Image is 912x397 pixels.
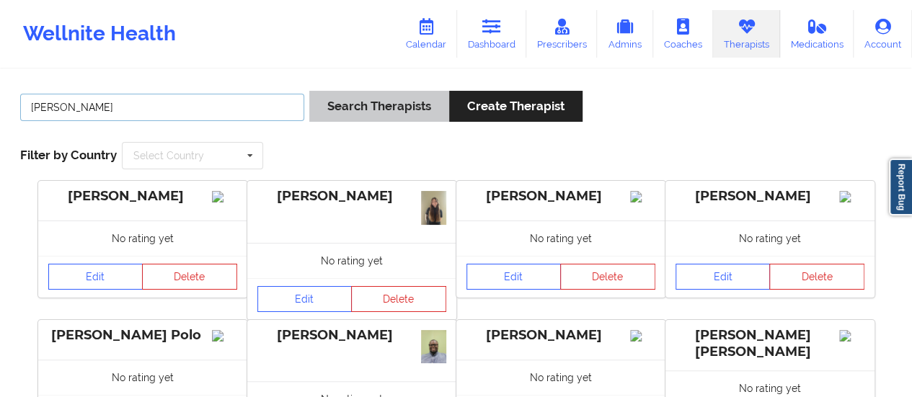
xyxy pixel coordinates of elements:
a: Account [854,10,912,58]
img: Image%2Fplaceholer-image.png [212,330,237,342]
a: Coaches [653,10,713,58]
a: Edit [257,286,353,312]
div: [PERSON_NAME] [PERSON_NAME] [676,327,864,360]
div: No rating yet [456,360,665,395]
img: Image%2Fplaceholer-image.png [839,191,864,202]
button: Search Therapists [309,91,449,122]
a: Prescribers [526,10,598,58]
a: Medications [780,10,854,58]
div: [PERSON_NAME] Polo [48,327,237,344]
div: [PERSON_NAME] [257,327,446,344]
a: Admins [597,10,653,58]
img: 7aa1ab73-1b53-40a9-a905-0cb1a7a71490_IMG_3205.jpeg [421,191,446,225]
div: No rating yet [38,220,247,256]
button: Delete [351,286,446,312]
div: No rating yet [456,220,665,256]
button: Delete [142,264,237,290]
div: Select Country [133,151,204,161]
img: Image%2Fplaceholer-image.png [630,330,655,342]
img: Image%2Fplaceholer-image.png [630,191,655,202]
div: No rating yet [38,360,247,395]
div: [PERSON_NAME] [48,188,237,205]
div: [PERSON_NAME] [257,188,446,205]
img: 2364e8fe-12e6-4ebe-9311-0d926e874dd3_20250922_103927.jpg [421,330,446,364]
div: [PERSON_NAME] [466,188,655,205]
button: Delete [769,264,864,290]
a: Edit [466,264,562,290]
button: Delete [560,264,655,290]
a: Calendar [395,10,457,58]
a: Dashboard [457,10,526,58]
button: Create Therapist [449,91,583,122]
span: Filter by Country [20,148,117,162]
a: Edit [48,264,143,290]
img: Image%2Fplaceholer-image.png [839,330,864,342]
div: [PERSON_NAME] [676,188,864,205]
div: No rating yet [247,243,456,278]
div: [PERSON_NAME] [466,327,655,344]
div: No rating yet [665,220,875,256]
a: Edit [676,264,771,290]
a: Report Bug [889,159,912,215]
a: Therapists [713,10,780,58]
input: Search Keywords [20,94,304,121]
img: Image%2Fplaceholer-image.png [212,191,237,202]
